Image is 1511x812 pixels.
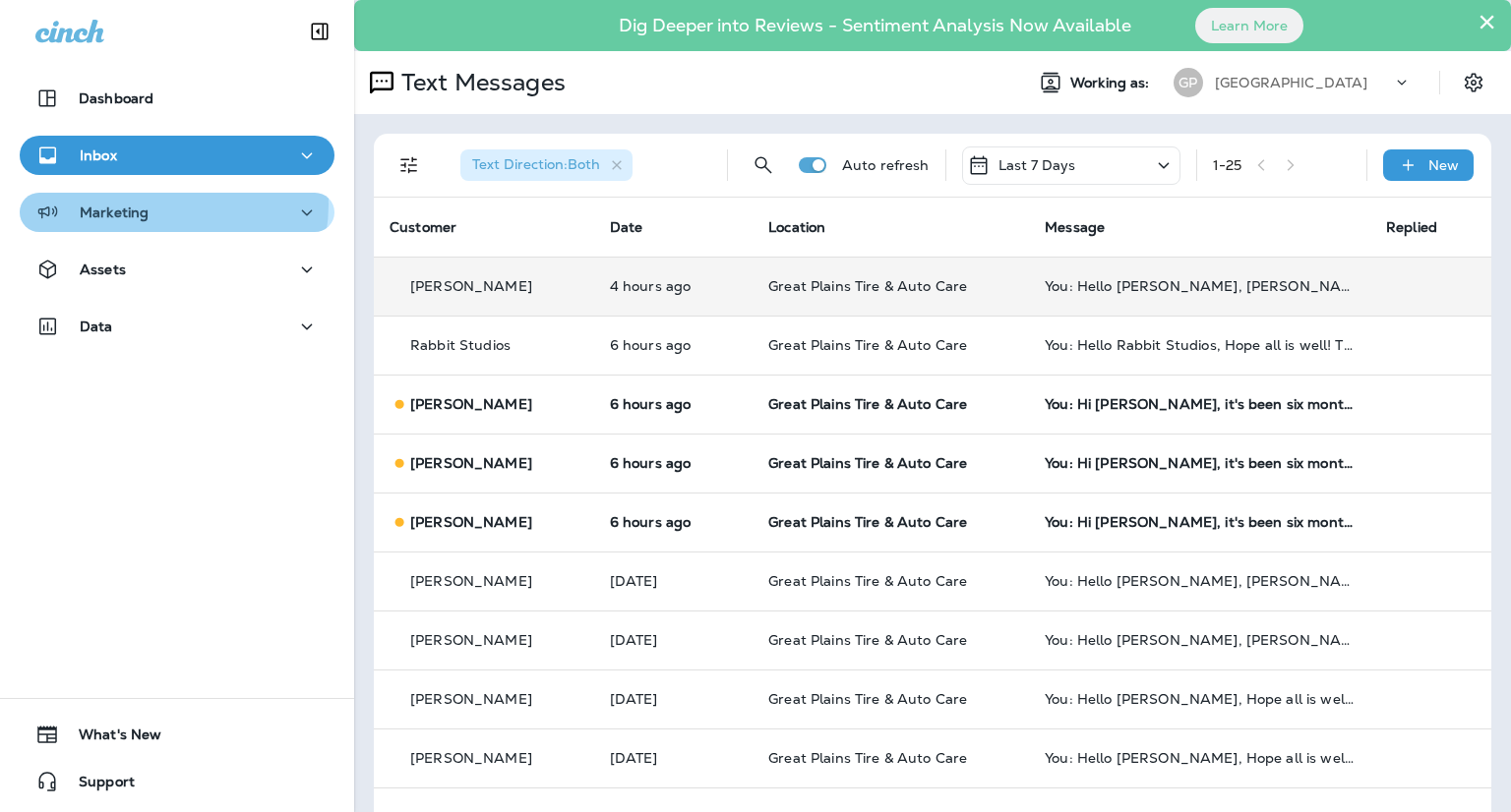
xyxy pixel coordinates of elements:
p: [PERSON_NAME] [410,632,532,648]
span: Support [59,774,135,797]
p: Sep 28, 2025 02:30 PM [610,632,737,648]
p: [PERSON_NAME] [410,455,532,471]
p: [PERSON_NAME] [410,750,532,766]
button: Inbox [20,136,334,175]
p: Inbox [80,147,117,163]
p: [PERSON_NAME] [410,573,532,589]
p: New [1428,157,1459,173]
span: Great Plains Tire & Auto Care [768,749,967,767]
button: Search Messages [744,145,783,185]
span: Great Plains Tire & Auto Care [768,395,967,413]
button: Marketing [20,193,334,232]
p: Text Messages [393,68,566,97]
p: [GEOGRAPHIC_DATA] [1215,75,1367,90]
p: Rabbit Studios [410,337,511,353]
button: Support [20,762,334,801]
p: Data [80,319,113,334]
p: Sep 29, 2025 12:30 PM [610,278,737,294]
span: Great Plains Tire & Auto Care [768,513,967,531]
div: You: Hello Steven, Hope all is well! This is Justin at Great Plains Tire & Auto Care, I wanted to... [1045,278,1355,294]
span: Working as: [1070,75,1154,91]
button: Settings [1456,65,1491,100]
p: Assets [80,261,126,277]
button: Collapse Sidebar [292,12,347,51]
div: You: Hi James, it's been six months since we last serviced your 1995 TRAILER RIM at Great Plains ... [1045,455,1355,471]
div: You: Hello Eric, Hope all is well! This is Justin at Great Plains Tire & Auto Care, I wanted to r... [1045,691,1355,707]
p: Dig Deeper into Reviews - Sentiment Analysis Now Available [562,23,1188,29]
button: Data [20,307,334,346]
div: You: Hi Cody, it's been six months since we last serviced your 2007 Dodge Ram 3500 at Great Plain... [1045,514,1355,530]
button: Learn More [1195,8,1303,43]
p: Sep 29, 2025 10:23 AM [610,514,737,530]
span: Great Plains Tire & Auto Care [768,277,967,295]
p: Sep 29, 2025 10:23 AM [610,455,737,471]
span: Location [768,218,825,236]
button: Filters [390,145,429,185]
div: You: Hello John, Hope all is well! This is Justin at Great Plains Tire & Auto Care, I wanted to r... [1045,750,1355,766]
button: Close [1478,6,1496,37]
p: [PERSON_NAME] [410,396,532,412]
p: Auto refresh [842,157,930,173]
p: Sep 28, 2025 01:30 PM [610,750,737,766]
button: Dashboard [20,79,334,118]
div: 1 - 25 [1213,157,1242,173]
p: Marketing [80,204,149,220]
div: You: Hello Terry, Hope all is well! This is Justin at Great Plains Tire & Auto Care, I wanted to ... [1045,632,1355,648]
p: Sep 28, 2025 03:30 PM [610,573,737,589]
p: [PERSON_NAME] [410,691,532,707]
p: Sep 29, 2025 10:23 AM [610,396,737,412]
span: Great Plains Tire & Auto Care [768,336,967,354]
p: [PERSON_NAME] [410,514,532,530]
span: Replied [1386,218,1437,236]
span: Text Direction : Both [472,155,600,173]
span: Great Plains Tire & Auto Care [768,690,967,708]
span: Great Plains Tire & Auto Care [768,454,967,472]
span: Great Plains Tire & Auto Care [768,572,967,590]
span: Date [610,218,643,236]
p: Dashboard [79,90,153,106]
div: You: Hello Rabbit Studios, Hope all is well! This is Justin from Great Plains Tire & Auto Care. I... [1045,337,1355,353]
div: Text Direction:Both [460,149,633,181]
div: You: Hi Vernon, it's been six months since we last serviced your 1905 Carry Out Loose Wheel at Gr... [1045,396,1355,412]
p: Last 7 Days [998,157,1076,173]
span: Message [1045,218,1105,236]
p: Sep 29, 2025 10:30 AM [610,337,737,353]
span: What's New [59,726,161,750]
span: Great Plains Tire & Auto Care [768,631,967,649]
button: Assets [20,250,334,289]
p: [PERSON_NAME] [410,278,532,294]
p: Sep 28, 2025 01:30 PM [610,691,737,707]
div: You: Hello Seth, Hope all is well! This is Justin at Great Plains Tire & Auto Care, I wanted to r... [1045,573,1355,589]
span: Customer [390,218,456,236]
button: What's New [20,715,334,754]
div: GP [1174,68,1203,97]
